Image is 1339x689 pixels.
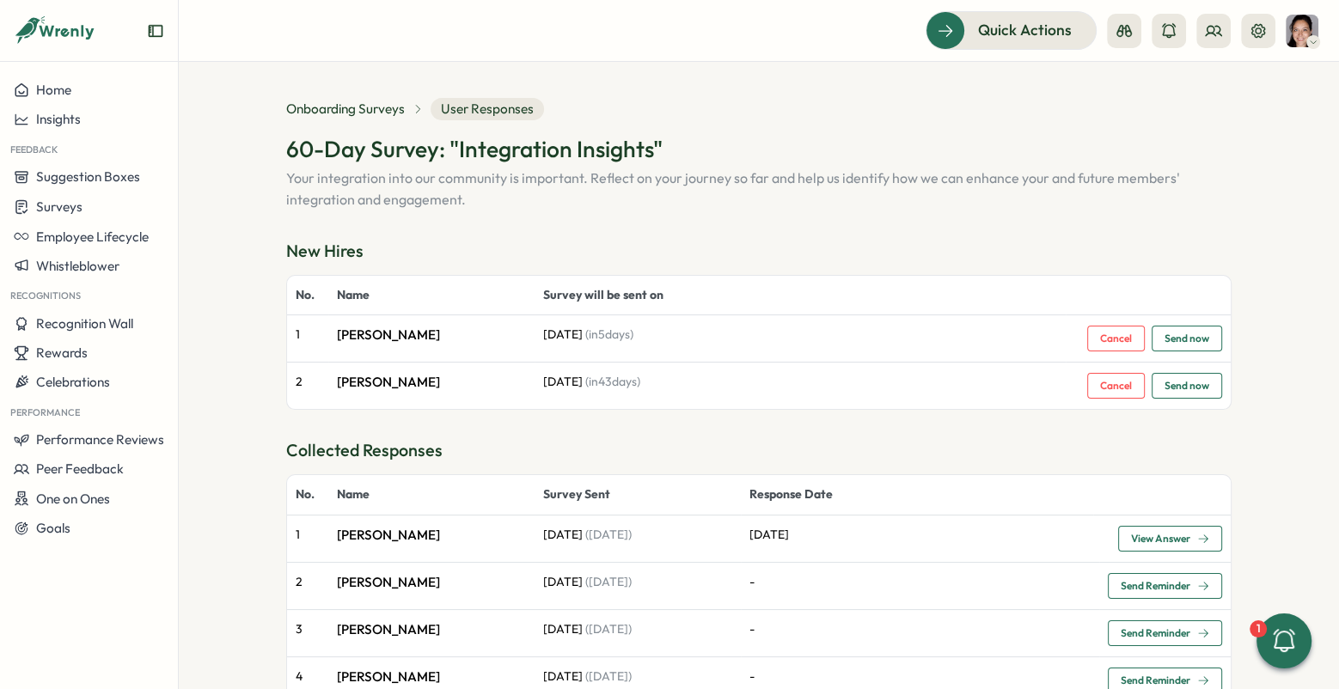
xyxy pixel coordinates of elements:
[287,276,328,316] th: No.
[535,276,1066,316] th: Survey will be sent on
[749,668,1091,686] p: -
[286,134,1232,164] h1: 60-Day Survey: "Integration Insights"
[286,168,1232,210] p: Your integration into our community is important. Reflect on your journey so far and help us iden...
[1121,628,1190,638] span: Send Reminder
[287,515,328,562] td: 1
[287,362,328,409] td: 2
[36,374,110,390] span: Celebrations
[337,620,526,639] p: [PERSON_NAME]
[36,198,83,215] span: Surveys
[749,620,1091,639] p: -
[431,98,544,120] span: User Responses
[543,326,1057,344] p: [DATE]
[978,19,1072,41] span: Quick Actions
[1100,333,1132,344] span: Cancel
[36,344,88,361] span: Rewards
[36,491,110,507] span: One on Ones
[36,431,164,448] span: Performance Reviews
[1121,581,1190,591] span: Send Reminder
[1108,620,1222,646] button: Send Reminder
[583,621,632,637] span: ( [DATE] )
[1165,381,1209,391] span: Send now
[337,573,526,592] p: [PERSON_NAME]
[36,460,124,477] span: Peer Feedback
[1108,573,1222,599] button: Send Reminder
[741,475,1093,515] th: Response Date
[535,562,741,609] td: [DATE]
[36,168,140,185] span: Suggestion Boxes
[749,526,1101,545] p: [DATE]
[287,475,328,515] th: No.
[535,515,741,562] td: [DATE]
[535,609,741,656] td: [DATE]
[36,258,119,274] span: Whistleblower
[585,374,640,389] span: (in 43 days)
[337,373,526,392] p: [PERSON_NAME]
[328,276,535,316] th: Name
[543,373,1057,392] p: [DATE]
[286,100,405,119] a: Onboarding Surveys
[287,609,328,656] td: 3
[1286,15,1318,47] img: India Bastien
[1121,675,1190,686] span: Send Reminder
[36,520,70,536] span: Goals
[1152,373,1222,399] button: Send now
[1165,333,1209,344] span: Send now
[337,526,526,545] p: [PERSON_NAME]
[286,238,1232,265] h3: New Hires
[337,668,526,686] p: [PERSON_NAME]
[337,326,526,344] p: [PERSON_NAME]
[1087,326,1145,351] button: Cancel
[583,574,632,589] span: ( [DATE] )
[1256,613,1311,668] button: 1
[926,11,1097,49] button: Quick Actions
[36,229,149,245] span: Employee Lifecycle
[1152,326,1222,351] button: Send now
[287,562,328,609] td: 2
[583,527,632,542] span: ( [DATE] )
[749,573,1091,592] p: -
[147,22,164,40] button: Expand sidebar
[36,82,71,98] span: Home
[286,437,1232,464] h3: Collected Responses
[1131,534,1190,544] span: View Answer
[1100,381,1132,391] span: Cancel
[583,668,632,684] span: ( [DATE] )
[36,111,81,127] span: Insights
[535,475,741,515] th: Survey Sent
[1250,620,1267,637] div: 1
[1118,526,1222,552] button: View Answer
[36,315,133,332] span: Recognition Wall
[1087,373,1145,399] button: Cancel
[287,315,328,362] td: 1
[585,326,633,342] span: (in 5 days)
[328,475,535,515] th: Name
